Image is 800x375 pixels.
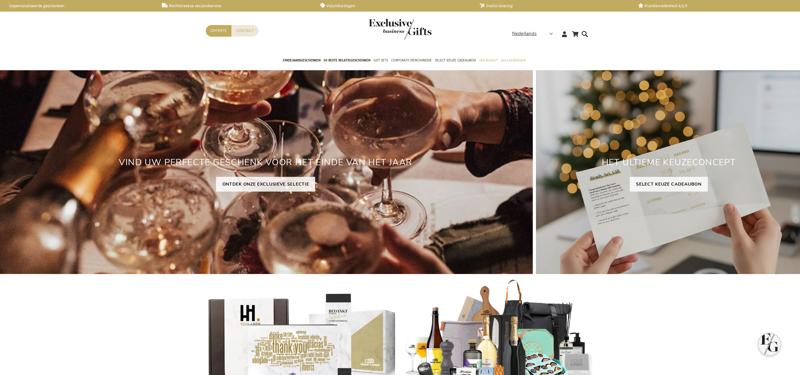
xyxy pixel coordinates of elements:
[479,3,628,8] a: Snelle levering
[321,3,469,8] a: Volumkortingen
[206,25,231,37] a: Offerte
[512,30,537,37] span: Nederlands
[324,57,370,64] span: 50 beste relatiegeschenken
[374,57,388,64] span: Gift Sets
[162,3,310,8] a: Rechtstreekse verzendservice
[638,3,787,8] a: Klanttevredenheid 4,6/5
[216,177,315,192] a: ONTDEK ONZE EXCLUSIEVE SELECTIE
[435,57,476,64] span: Select Keuze Cadeaubon
[369,19,432,40] img: Exclusive Business gifts logo
[501,57,525,64] span: Gelegenheden
[479,57,498,64] span: Per Budget
[3,3,152,8] a: Gepersonaliseerde geschenken
[231,25,258,37] a: Contact
[369,19,400,40] a: store logo
[391,57,432,64] span: Corporate Merchandise
[283,57,321,64] span: Eindejaarsgeschenken
[512,30,557,37] div: Nederlands
[630,177,707,192] a: SELECT KEUZE CADEAUBON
